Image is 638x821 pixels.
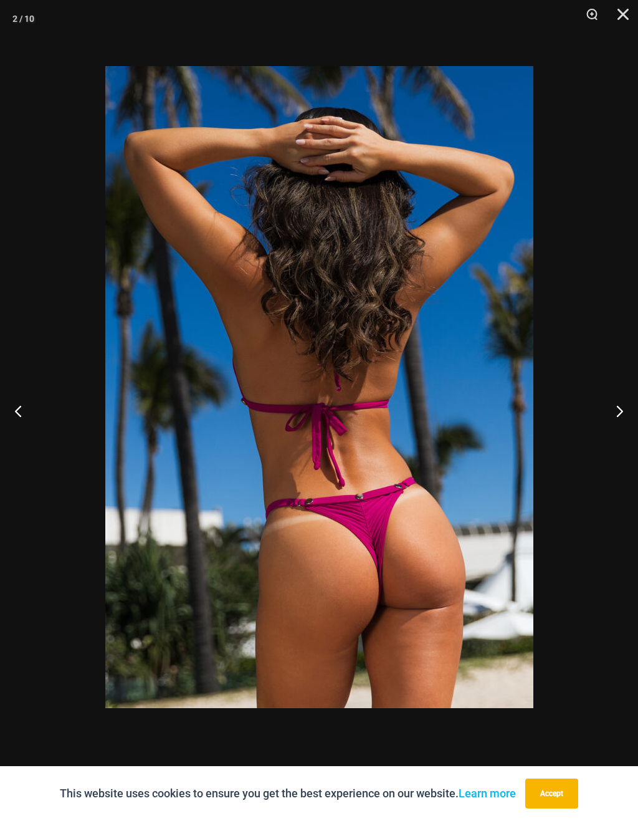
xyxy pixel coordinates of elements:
[591,380,638,442] button: Next
[105,66,533,708] img: Tight Rope Pink 319 Top 4228 Thong 06
[12,9,34,28] div: 2 / 10
[525,779,578,809] button: Accept
[60,784,516,803] p: This website uses cookies to ensure you get the best experience on our website.
[459,787,516,800] a: Learn more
